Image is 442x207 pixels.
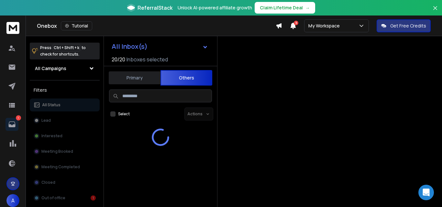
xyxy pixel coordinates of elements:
button: Get Free Credits [377,19,431,32]
button: All Inbox(s) [106,40,213,53]
a: 1 [6,118,18,131]
p: Press to check for shortcuts. [40,45,86,57]
h3: Filters [30,86,100,95]
button: A [6,194,19,207]
p: Unlock AI-powered affiliate growth [178,5,252,11]
button: Close banner [431,4,439,19]
button: Tutorial [61,21,92,30]
button: Others [160,70,212,86]
h1: All Campaigns [35,65,66,72]
span: 20 / 20 [112,56,125,63]
h1: All Inbox(s) [112,43,148,50]
h3: Inboxes selected [127,56,168,63]
div: Open Intercom Messenger [418,185,434,200]
span: → [305,5,310,11]
span: 5 [294,21,298,25]
button: Primary [109,71,160,85]
p: 1 [16,115,21,120]
button: Claim Lifetime Deal→ [255,2,315,14]
span: Ctrl + Shift + k [53,44,80,51]
label: Select [118,111,130,117]
p: My Workspace [308,23,342,29]
button: All Campaigns [30,62,100,75]
span: ReferralStack [138,4,172,12]
p: Get Free Credits [390,23,426,29]
div: Onebox [37,21,276,30]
